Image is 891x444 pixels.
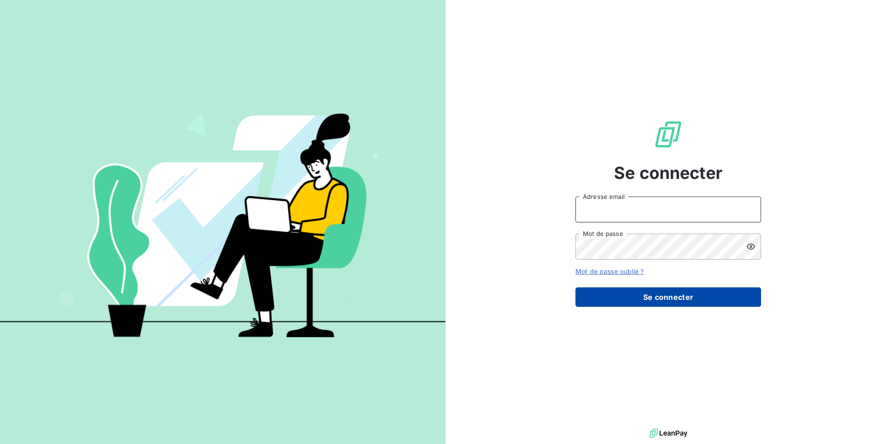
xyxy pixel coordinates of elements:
[575,267,644,275] a: Mot de passe oublié ?
[575,197,761,222] input: placeholder
[649,426,687,440] img: logo
[653,120,683,149] img: Logo LeanPay
[575,287,761,307] button: Se connecter
[614,160,723,185] span: Se connecter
